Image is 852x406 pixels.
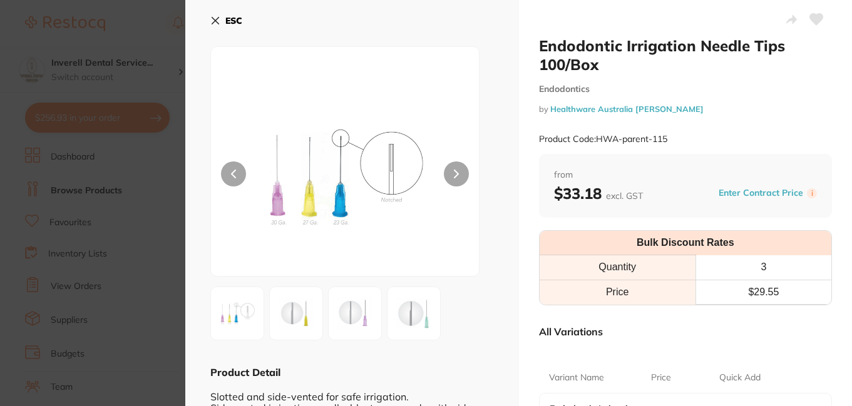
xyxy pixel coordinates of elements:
[215,297,260,330] img: ZWRsZS5wbmc
[695,255,831,280] th: 3
[549,372,604,384] p: Variant Name
[225,15,242,26] b: ESC
[391,293,436,334] img: Zw
[550,104,704,114] a: Healthware Australia [PERSON_NAME]
[539,134,667,145] small: Product Code: HWA-parent-115
[695,280,831,304] td: $ 29.55
[540,255,696,280] th: Quantity
[651,372,671,384] p: Price
[540,280,696,304] td: Price
[540,231,832,255] th: Bulk Discount Rates
[554,169,818,181] span: from
[274,292,319,335] img: Zw
[554,184,643,203] b: $33.18
[332,292,377,334] img: Zw
[539,325,603,338] p: All Variations
[539,104,833,114] small: by
[719,372,761,384] p: Quick Add
[715,187,807,199] button: Enter Contract Price
[265,78,426,276] img: ZWRsZS5wbmc
[210,10,242,31] button: ESC
[539,36,833,74] h2: Endodontic Irrigation Needle Tips 100/Box
[606,190,643,201] span: excl. GST
[807,188,817,198] label: i
[210,366,280,378] b: Product Detail
[539,84,833,94] small: Endodontics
